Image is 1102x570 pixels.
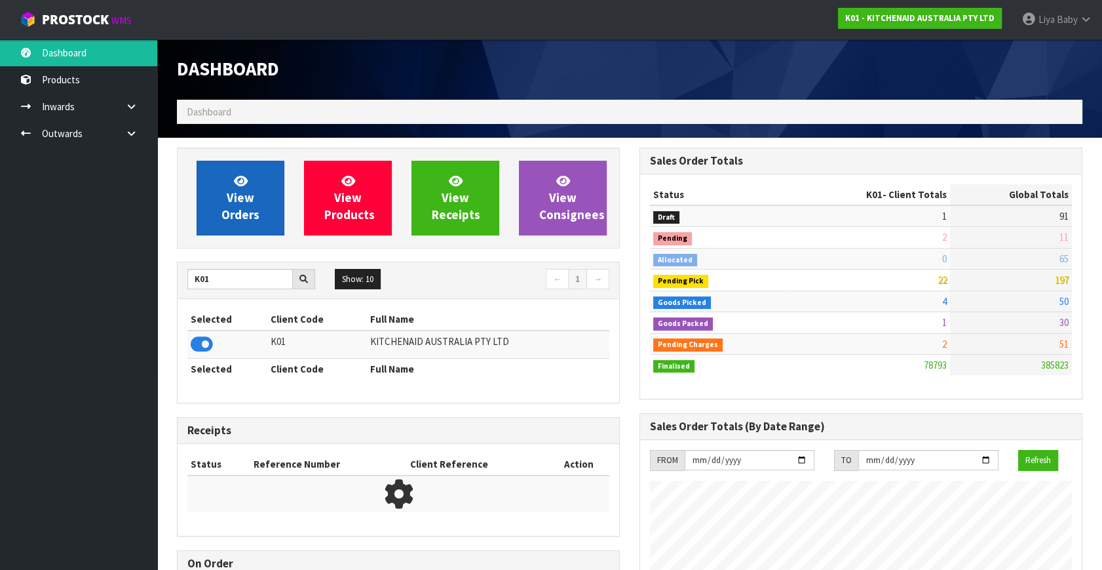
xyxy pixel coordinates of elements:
span: Goods Picked [653,296,711,310]
span: Baby [1057,13,1078,26]
a: 1 [568,269,587,290]
span: Goods Packed [653,317,713,331]
span: 1 [942,210,947,222]
th: Full Name [367,309,609,330]
a: ViewProducts [304,161,392,235]
span: View Products [324,173,375,222]
nav: Page navigation [408,269,609,292]
span: Liya [1038,13,1055,26]
h3: Receipts [187,424,609,437]
div: TO [834,450,858,471]
th: - Client Totals [789,184,950,205]
span: Pending Pick [653,275,708,288]
small: WMS [111,14,132,27]
span: 91 [1059,210,1069,222]
span: 30 [1059,316,1069,329]
input: Search clients [187,269,293,289]
h3: Sales Order Totals [650,155,1072,167]
th: Client Code [267,309,367,330]
span: 78793 [924,359,947,371]
a: ViewConsignees [519,161,607,235]
span: 65 [1059,253,1069,265]
span: Allocated [653,254,697,267]
td: KITCHENAID AUSTRALIA PTY LTD [367,331,609,359]
span: 51 [1059,338,1069,350]
th: Full Name [367,358,609,379]
th: Action [549,454,610,475]
span: 4 [942,295,947,308]
a: K01 - KITCHENAID AUSTRALIA PTY LTD [838,8,1002,29]
a: → [586,269,609,290]
th: Reference Number [250,454,407,475]
span: View Receipts [432,173,480,222]
span: 2 [942,231,947,243]
span: 2 [942,338,947,350]
th: Client Reference [407,454,549,475]
div: FROM [650,450,685,471]
th: Global Totals [950,184,1072,205]
a: ViewReceipts [411,161,499,235]
th: Selected [187,309,267,330]
span: 22 [938,274,947,286]
span: 1 [942,316,947,329]
a: ViewOrders [197,161,284,235]
strong: K01 - KITCHENAID AUSTRALIA PTY LTD [845,12,995,24]
span: Dashboard [187,106,231,118]
span: 11 [1059,231,1069,243]
span: 0 [942,253,947,265]
td: K01 [267,331,367,359]
img: cube-alt.png [20,11,36,28]
span: K01 [866,188,883,201]
span: 50 [1059,295,1069,308]
button: Refresh [1018,450,1058,471]
span: Pending Charges [653,338,723,352]
span: Draft [653,211,679,224]
span: ProStock [42,11,109,28]
span: 197 [1055,274,1069,286]
a: ← [546,269,569,290]
th: Status [650,184,789,205]
h3: On Order [187,558,609,570]
span: View Consignees [539,173,605,222]
th: Client Code [267,358,367,379]
th: Status [187,454,250,475]
span: Pending [653,232,692,245]
th: Selected [187,358,267,379]
span: View Orders [221,173,259,222]
span: 385823 [1041,359,1069,371]
h3: Sales Order Totals (By Date Range) [650,420,1072,433]
button: Show: 10 [335,269,381,290]
span: Dashboard [177,57,279,81]
span: Finalised [653,360,694,373]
